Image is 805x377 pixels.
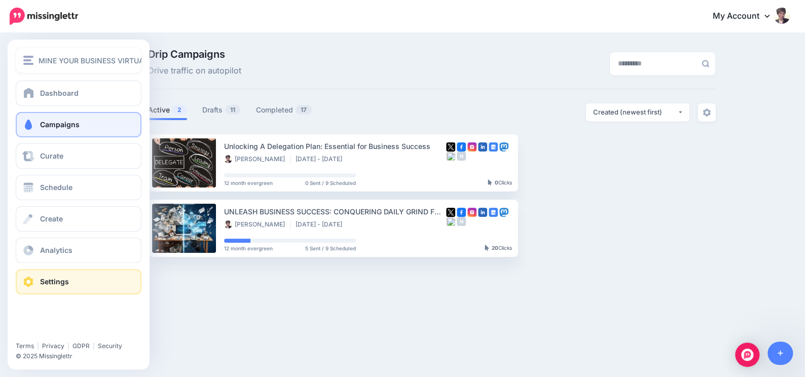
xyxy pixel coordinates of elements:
[16,175,141,200] a: Schedule
[224,155,290,163] li: [PERSON_NAME]
[148,104,187,116] a: Active2
[23,56,33,65] img: menu.png
[489,208,498,217] img: google_business-square.png
[40,152,63,160] span: Curate
[488,179,492,185] img: pointer-grey-darker.png
[224,140,446,152] div: Unlocking A Delegation Plan: Essential for Business Success
[16,81,141,106] a: Dashboard
[16,351,148,361] li: © 2025 Missinglettr
[488,180,512,186] div: Clicks
[446,208,455,217] img: twitter-square.png
[16,206,141,232] a: Create
[40,183,72,192] span: Schedule
[224,206,446,217] div: UNLEASH BUSINESS SUCCESS: CONQUERING DAILY GRIND FOR GROWTH
[16,269,141,294] a: Settings
[703,4,790,29] a: My Account
[16,143,141,169] a: Curate
[296,105,312,115] span: 17
[39,55,192,66] span: MINE YOUR BUSINESS VIRTUAL SOLUTIONS
[42,342,64,350] a: Privacy
[492,245,498,251] b: 20
[93,342,95,350] span: |
[446,217,455,226] img: bluesky-grey-square.png
[40,89,79,97] span: Dashboard
[305,180,356,185] span: 0 Sent / 9 Scheduled
[98,342,122,350] a: Security
[72,342,90,350] a: GDPR
[702,60,709,67] img: search-grey-6.png
[446,142,455,152] img: twitter-square.png
[256,104,312,116] a: Completed17
[499,208,508,217] img: mastodon-square.png
[457,217,466,226] img: medium-grey-square.png
[172,105,187,115] span: 2
[467,208,477,217] img: instagram-square.png
[202,104,241,116] a: Drafts11
[485,245,489,251] img: pointer-grey-darker.png
[593,107,677,117] div: Created (newest first)
[224,180,273,185] span: 12 month evergreen
[457,142,466,152] img: facebook-square.png
[148,49,241,59] span: Drip Campaigns
[10,8,78,25] img: Missinglettr
[224,220,290,229] li: [PERSON_NAME]
[457,152,466,161] img: medium-grey-square.png
[37,342,39,350] span: |
[224,246,273,251] span: 12 month evergreen
[40,120,80,129] span: Campaigns
[586,103,689,122] button: Created (newest first)
[225,105,240,115] span: 11
[489,142,498,152] img: google_business-square.png
[499,142,508,152] img: mastodon-square.png
[67,342,69,350] span: |
[703,108,711,117] img: settings-grey.png
[16,342,34,350] a: Terms
[495,179,498,185] b: 0
[296,155,347,163] li: [DATE] - [DATE]
[296,220,347,229] li: [DATE] - [DATE]
[305,246,356,251] span: 5 Sent / 9 Scheduled
[16,48,141,73] button: MINE YOUR BUSINESS VIRTUAL SOLUTIONS
[40,277,69,286] span: Settings
[16,112,141,137] a: Campaigns
[457,208,466,217] img: facebook-square.png
[40,214,63,223] span: Create
[40,246,72,254] span: Analytics
[446,152,455,161] img: bluesky-grey-square.png
[735,343,759,367] div: Open Intercom Messenger
[148,64,241,78] span: Drive traffic on autopilot
[467,142,477,152] img: instagram-square.png
[16,238,141,263] a: Analytics
[485,245,512,251] div: Clicks
[478,208,487,217] img: linkedin-square.png
[16,327,93,337] iframe: Twitter Follow Button
[478,142,487,152] img: linkedin-square.png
